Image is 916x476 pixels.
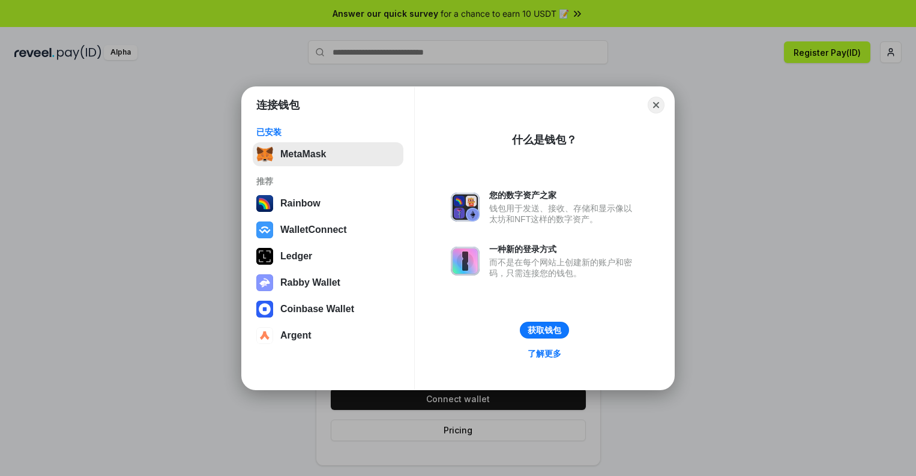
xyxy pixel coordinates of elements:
img: svg+xml,%3Csvg%20xmlns%3D%22http%3A%2F%2Fwww.w3.org%2F2000%2Fsvg%22%20fill%3D%22none%22%20viewBox... [451,247,480,276]
div: 了解更多 [528,348,561,359]
img: svg+xml,%3Csvg%20xmlns%3D%22http%3A%2F%2Fwww.w3.org%2F2000%2Fsvg%22%20fill%3D%22none%22%20viewBox... [451,193,480,221]
div: MetaMask [280,149,326,160]
button: 获取钱包 [520,322,569,339]
button: MetaMask [253,142,403,166]
div: 您的数字资产之家 [489,190,638,200]
button: Rainbow [253,191,403,215]
div: 而不是在每个网站上创建新的账户和密码，只需连接您的钱包。 [489,257,638,279]
button: Rabby Wallet [253,271,403,295]
div: 推荐 [256,176,400,187]
div: WalletConnect [280,224,347,235]
button: Close [648,97,664,113]
div: 获取钱包 [528,325,561,336]
button: Ledger [253,244,403,268]
div: Rainbow [280,198,321,209]
h1: 连接钱包 [256,98,300,112]
div: 钱包用于发送、接收、存储和显示像以太坊和NFT这样的数字资产。 [489,203,638,224]
img: svg+xml,%3Csvg%20width%3D%2228%22%20height%3D%2228%22%20viewBox%3D%220%200%2028%2028%22%20fill%3D... [256,327,273,344]
img: svg+xml,%3Csvg%20fill%3D%22none%22%20height%3D%2233%22%20viewBox%3D%220%200%2035%2033%22%20width%... [256,146,273,163]
div: Argent [280,330,312,341]
div: Coinbase Wallet [280,304,354,315]
button: Argent [253,324,403,348]
button: WalletConnect [253,218,403,242]
div: Ledger [280,251,312,262]
div: 已安装 [256,127,400,137]
button: Coinbase Wallet [253,297,403,321]
div: 一种新的登录方式 [489,244,638,255]
img: svg+xml,%3Csvg%20width%3D%2228%22%20height%3D%2228%22%20viewBox%3D%220%200%2028%2028%22%20fill%3D... [256,301,273,318]
a: 了解更多 [520,346,568,361]
img: svg+xml,%3Csvg%20xmlns%3D%22http%3A%2F%2Fwww.w3.org%2F2000%2Fsvg%22%20width%3D%2228%22%20height%3... [256,248,273,265]
img: svg+xml,%3Csvg%20xmlns%3D%22http%3A%2F%2Fwww.w3.org%2F2000%2Fsvg%22%20fill%3D%22none%22%20viewBox... [256,274,273,291]
img: svg+xml,%3Csvg%20width%3D%2228%22%20height%3D%2228%22%20viewBox%3D%220%200%2028%2028%22%20fill%3D... [256,221,273,238]
div: 什么是钱包？ [512,133,577,147]
img: svg+xml,%3Csvg%20width%3D%22120%22%20height%3D%22120%22%20viewBox%3D%220%200%20120%20120%22%20fil... [256,195,273,212]
div: Rabby Wallet [280,277,340,288]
